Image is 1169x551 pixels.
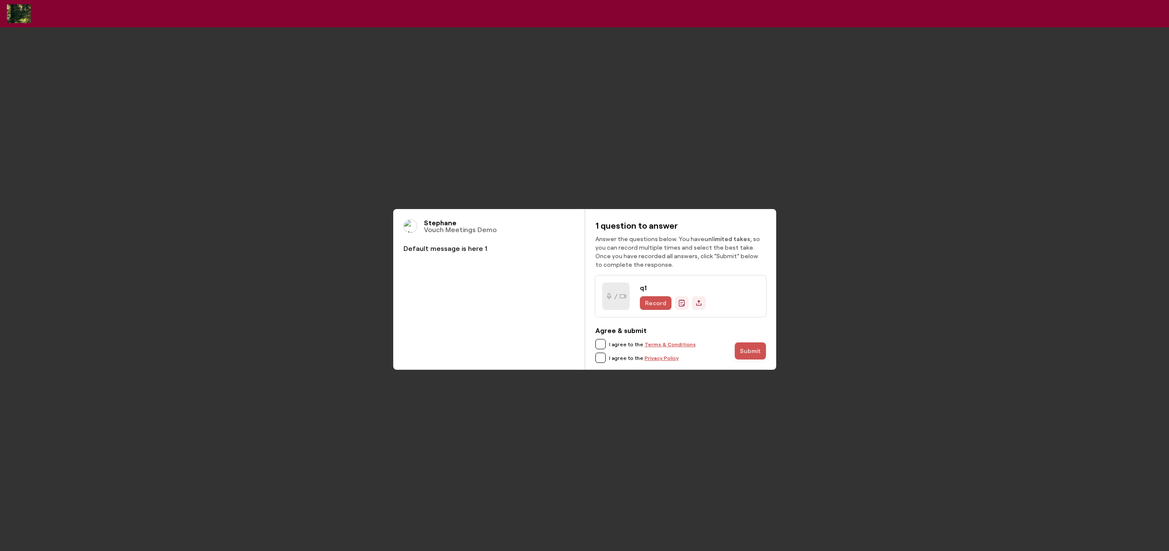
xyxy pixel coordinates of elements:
[424,219,497,226] h4: Stephane
[735,342,766,359] button: Submit
[595,219,766,231] h2: 1 question to answer
[403,243,574,253] p: Default message is here 1
[740,348,761,354] span: Submit
[602,283,630,310] div: /
[404,220,417,233] img: Stephane
[704,235,750,242] b: unlimited takes
[692,296,706,310] button: Base Button
[645,355,679,361] a: Privacy Policy
[640,296,671,310] button: Base Button
[595,325,766,336] h2: Agree & submit
[645,341,696,347] a: Terms & Conditions
[424,226,497,233] h4: Vouch Meetings Demo
[640,283,759,293] p: q1
[595,235,766,269] p: Answer the questions below. You have , so you can record multiple times and select the best take....
[675,296,689,310] button: Base Button
[609,341,643,347] span: I agree to the
[609,355,643,361] span: I agree to the
[645,300,666,306] span: Record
